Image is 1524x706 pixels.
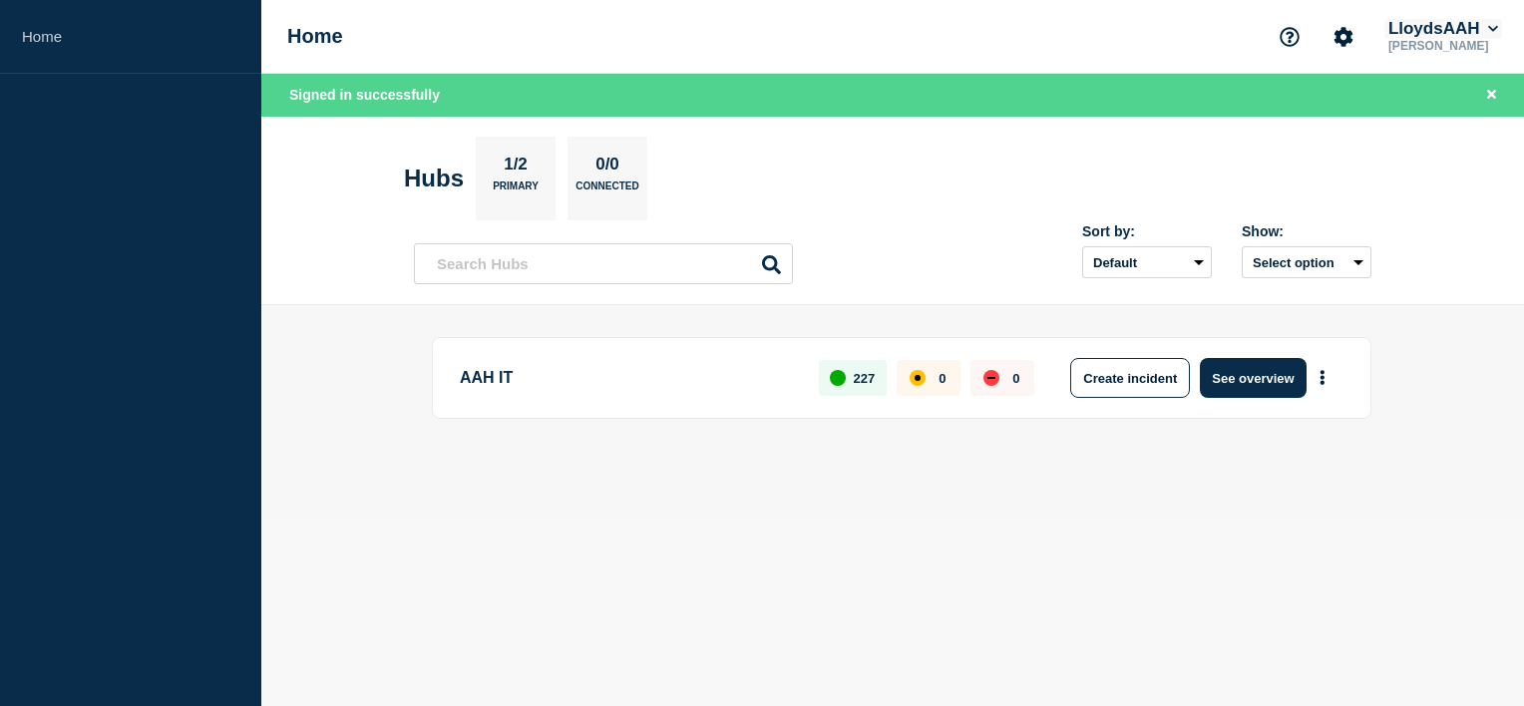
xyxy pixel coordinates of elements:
div: Show: [1242,223,1371,239]
p: Primary [493,180,539,201]
div: Sort by: [1082,223,1212,239]
select: Sort by [1082,246,1212,278]
button: LloydsAAH [1384,19,1502,39]
h2: Hubs [404,165,464,192]
p: 0 [939,371,946,386]
div: down [983,370,999,386]
button: See overview [1200,358,1306,398]
div: affected [910,370,926,386]
button: Select option [1242,246,1371,278]
p: 0 [1012,371,1019,386]
button: Create incident [1070,358,1190,398]
input: Search Hubs [414,243,793,284]
button: Support [1269,16,1311,58]
button: Account settings [1323,16,1364,58]
button: More actions [1310,360,1335,397]
p: 1/2 [497,155,536,180]
p: 227 [854,371,876,386]
p: [PERSON_NAME] [1384,39,1502,53]
div: up [830,370,846,386]
h1: Home [287,25,343,48]
button: Close banner [1479,84,1504,107]
p: Connected [575,180,638,201]
p: AAH IT [460,358,796,398]
span: Signed in successfully [289,87,440,103]
p: 0/0 [588,155,627,180]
